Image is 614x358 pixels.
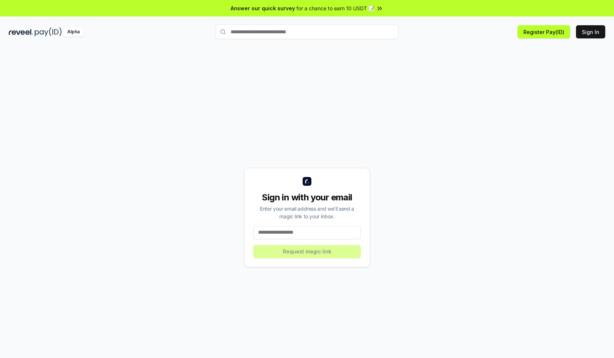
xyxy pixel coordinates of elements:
img: pay_id [35,27,62,37]
button: Sign In [576,25,605,38]
div: Sign in with your email [253,192,361,203]
span: Answer our quick survey [231,4,295,12]
span: for a chance to earn 10 USDT 📝 [296,4,375,12]
div: Enter your email address and we’ll send a magic link to your inbox. [253,205,361,220]
img: logo_small [303,177,311,186]
div: Alpha [63,27,84,37]
button: Register Pay(ID) [518,25,570,38]
img: reveel_dark [9,27,33,37]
